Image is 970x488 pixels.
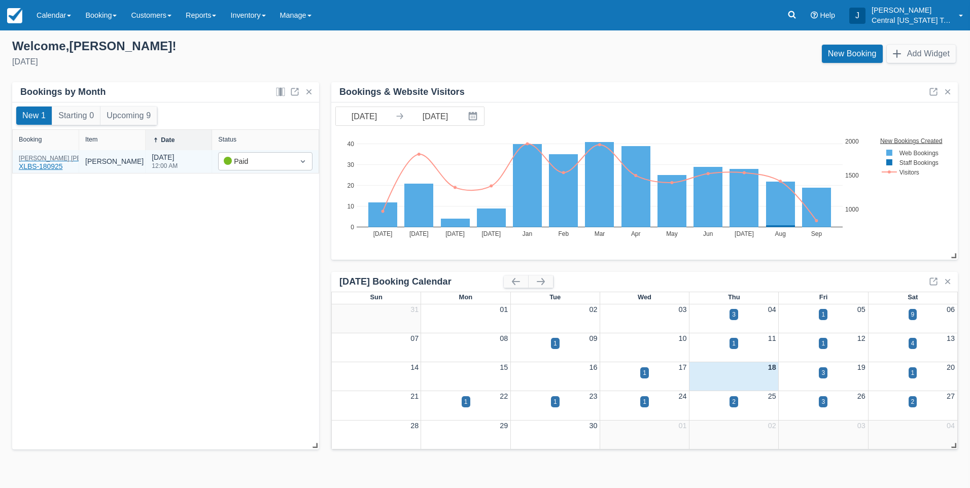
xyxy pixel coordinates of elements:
[464,107,484,125] button: Interact with the calendar and add the check-in date for your trip.
[679,334,687,342] a: 10
[589,392,597,400] a: 23
[553,339,557,348] div: 1
[732,310,736,319] div: 3
[85,156,243,167] div: [PERSON_NAME] W private tour 6 guests [DATE]
[911,368,915,377] div: 1
[500,334,508,342] a: 08
[768,305,776,313] a: 04
[821,368,825,377] div: 3
[7,8,22,23] img: checkfront-main-nav-mini-logo.png
[887,45,956,63] button: Add Widget
[947,305,955,313] a: 06
[410,363,419,371] a: 14
[500,305,508,313] a: 01
[19,136,42,143] div: Booking
[881,137,944,144] text: New Bookings Created
[643,368,646,377] div: 1
[500,422,508,430] a: 29
[152,163,178,169] div: 12:00 AM
[768,334,776,342] a: 11
[464,397,468,406] div: 1
[589,422,597,430] a: 30
[19,155,121,161] div: [PERSON_NAME] [PERSON_NAME]
[589,305,597,313] a: 02
[298,156,308,166] span: Dropdown icon
[822,45,883,63] a: New Booking
[12,56,477,68] div: [DATE]
[820,11,835,19] span: Help
[224,156,289,167] div: Paid
[732,339,736,348] div: 1
[821,397,825,406] div: 3
[549,293,561,301] span: Tue
[768,392,776,400] a: 25
[410,422,419,430] a: 28
[857,392,865,400] a: 26
[336,107,393,125] input: Start Date
[911,339,915,348] div: 4
[85,136,98,143] div: Item
[911,397,915,406] div: 2
[947,334,955,342] a: 13
[849,8,865,24] div: J
[500,363,508,371] a: 15
[589,363,597,371] a: 16
[679,363,687,371] a: 17
[857,305,865,313] a: 05
[638,293,651,301] span: Wed
[152,152,178,175] div: [DATE]
[643,397,646,406] div: 1
[679,305,687,313] a: 03
[500,392,508,400] a: 22
[161,136,175,144] div: Date
[12,39,477,54] div: Welcome , [PERSON_NAME] !
[553,397,557,406] div: 1
[407,107,464,125] input: End Date
[20,86,106,98] div: Bookings by Month
[339,276,504,288] div: [DATE] Booking Calendar
[857,422,865,430] a: 03
[947,363,955,371] a: 20
[768,422,776,430] a: 02
[459,293,473,301] span: Mon
[732,397,736,406] div: 2
[857,334,865,342] a: 12
[911,310,915,319] div: 9
[16,107,52,125] button: New 1
[947,422,955,430] a: 04
[872,5,953,15] p: [PERSON_NAME]
[947,392,955,400] a: 27
[872,15,953,25] p: Central [US_STATE] Tours
[339,86,465,98] div: Bookings & Website Visitors
[728,293,740,301] span: Thu
[19,159,121,164] a: [PERSON_NAME] [PERSON_NAME]XLBS-180925
[679,422,687,430] a: 01
[768,363,776,371] a: 18
[811,12,818,19] i: Help
[370,293,382,301] span: Sun
[819,293,828,301] span: Fri
[19,155,121,172] div: XLBS-180925
[218,136,236,143] div: Status
[821,310,825,319] div: 1
[857,363,865,371] a: 19
[410,334,419,342] a: 07
[410,392,419,400] a: 21
[410,305,419,313] a: 31
[52,107,100,125] button: Starting 0
[908,293,918,301] span: Sat
[589,334,597,342] a: 09
[100,107,157,125] button: Upcoming 9
[821,339,825,348] div: 1
[679,392,687,400] a: 24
